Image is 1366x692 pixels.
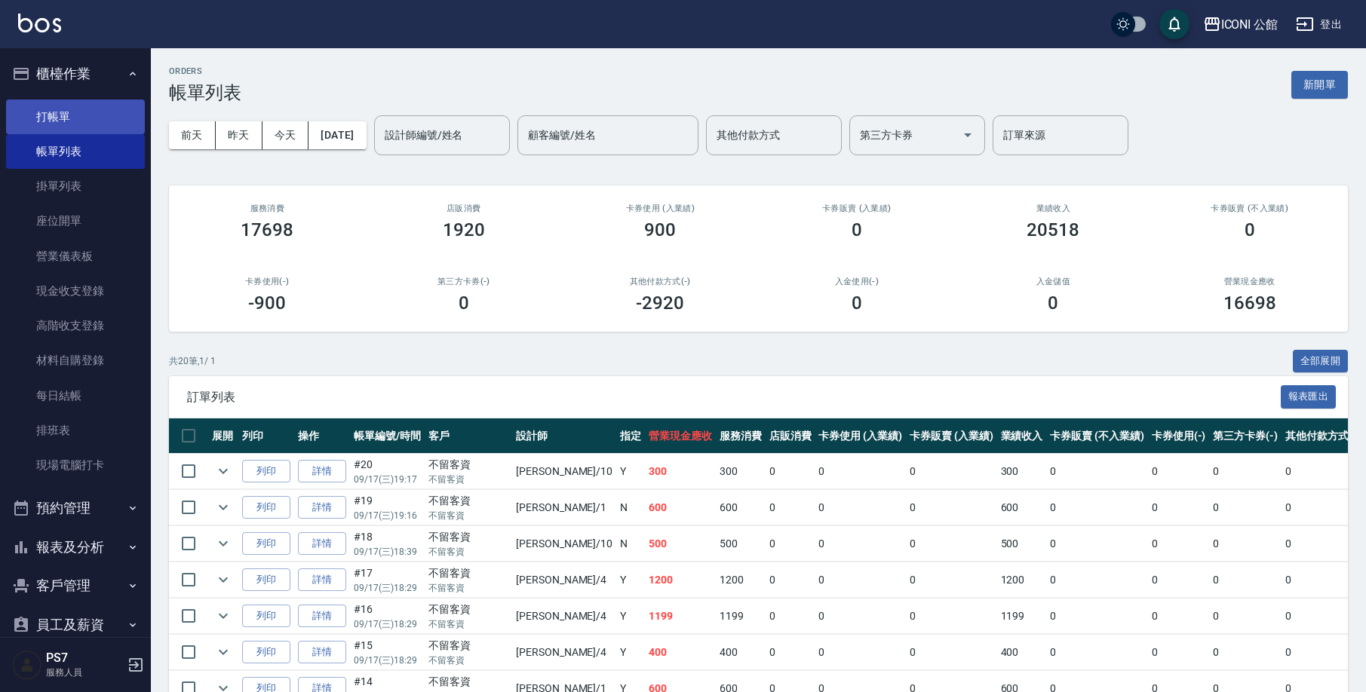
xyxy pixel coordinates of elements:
p: 共 20 筆, 1 / 1 [169,354,216,368]
a: 詳情 [298,496,346,519]
td: 0 [766,599,815,634]
a: 打帳單 [6,100,145,134]
h3: 服務消費 [187,204,348,213]
button: 列印 [242,568,290,592]
td: 0 [766,526,815,562]
th: 卡券販賣 (不入業績) [1046,418,1147,454]
p: 不留客資 [428,617,508,631]
td: 600 [716,490,766,525]
td: 0 [906,599,997,634]
td: 0 [1282,526,1364,562]
td: 0 [766,635,815,670]
td: 0 [1209,454,1282,489]
h3: 0 [852,219,862,240]
h3: 0 [1245,219,1255,240]
td: 0 [906,490,997,525]
h3: 帳單列表 [169,82,241,103]
td: 0 [1148,562,1210,598]
a: 詳情 [298,641,346,664]
td: 400 [645,635,716,670]
td: 0 [1282,635,1364,670]
h3: -900 [248,292,286,314]
td: 300 [716,454,766,489]
p: 09/17 (三) 18:29 [354,581,421,595]
td: [PERSON_NAME] /4 [512,562,616,598]
button: 列印 [242,496,290,519]
td: 0 [1209,599,1282,634]
p: 09/17 (三) 19:17 [354,473,421,486]
th: 展開 [208,418,238,454]
th: 業績收入 [997,418,1047,454]
a: 營業儀表板 [6,239,145,274]
h3: 16698 [1223,292,1276,314]
td: 600 [997,490,1047,525]
a: 詳情 [298,532,346,556]
button: 客戶管理 [6,566,145,605]
h2: 業績收入 [973,204,1134,213]
td: 0 [1282,599,1364,634]
p: 服務人員 [46,666,123,679]
td: 0 [906,635,997,670]
td: [PERSON_NAME] /4 [512,635,616,670]
a: 現場電腦打卡 [6,448,145,482]
td: 0 [1148,526,1210,562]
a: 排班表 [6,413,145,448]
p: 09/17 (三) 18:29 [354,617,421,631]
td: [PERSON_NAME] /10 [512,526,616,562]
td: #20 [350,454,425,489]
td: 1200 [997,562,1047,598]
h2: 卡券使用(-) [187,277,348,286]
div: 不留客資 [428,638,508,654]
a: 掛單列表 [6,169,145,204]
button: expand row [212,460,235,482]
td: Y [616,635,645,670]
button: 預約管理 [6,488,145,528]
th: 其他付款方式(-) [1282,418,1364,454]
button: 櫃檯作業 [6,54,145,93]
td: 0 [815,599,906,634]
td: 0 [1046,635,1147,670]
button: expand row [212,605,235,627]
a: 座位開單 [6,204,145,238]
p: 09/17 (三) 18:29 [354,654,421,667]
button: 列印 [242,532,290,556]
a: 帳單列表 [6,134,145,169]
p: 不留客資 [428,654,508,667]
button: 員工及薪資 [6,605,145,645]
div: 不留客資 [428,602,508,617]
a: 新開單 [1291,77,1348,91]
span: 訂單列表 [187,390,1281,405]
td: 0 [1282,490,1364,525]
h3: 0 [459,292,469,314]
h2: 卡券販賣 (不入業績) [1170,204,1331,213]
h2: 第三方卡券(-) [384,277,545,286]
td: 500 [645,526,716,562]
h3: 0 [1048,292,1058,314]
th: 操作 [294,418,350,454]
td: 0 [815,635,906,670]
td: 0 [906,454,997,489]
h3: 900 [644,219,676,240]
td: 300 [997,454,1047,489]
div: 不留客資 [428,674,508,690]
h2: 其他付款方式(-) [580,277,741,286]
td: 0 [1148,490,1210,525]
button: save [1159,9,1189,39]
td: 1199 [997,599,1047,634]
h3: 1920 [443,219,485,240]
td: 0 [815,490,906,525]
td: 0 [1209,526,1282,562]
h2: 入金儲值 [973,277,1134,286]
td: 0 [906,562,997,598]
th: 卡券販賣 (入業績) [906,418,997,454]
h5: PS7 [46,651,123,666]
button: 列印 [242,460,290,483]
h2: ORDERS [169,66,241,76]
td: Y [616,454,645,489]
button: expand row [212,532,235,555]
td: 0 [815,454,906,489]
button: expand row [212,496,235,519]
p: 09/17 (三) 19:16 [354,509,421,522]
td: 600 [645,490,716,525]
th: 列印 [238,418,294,454]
